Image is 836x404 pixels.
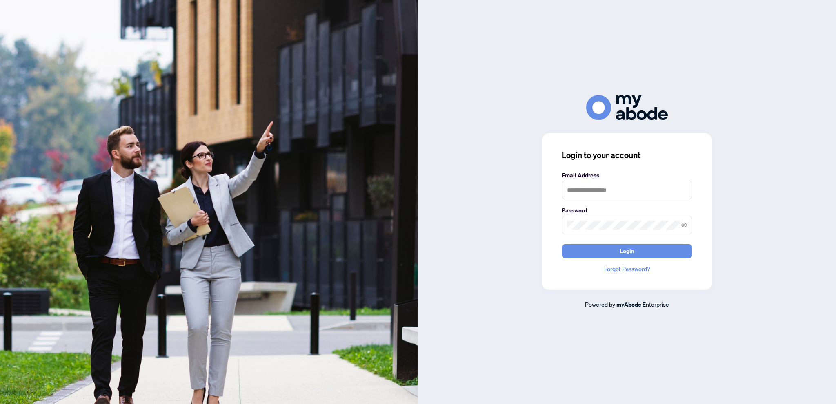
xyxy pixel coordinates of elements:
[586,95,668,120] img: ma-logo
[585,300,615,308] span: Powered by
[562,244,692,258] button: Login
[562,265,692,274] a: Forgot Password?
[562,150,692,161] h3: Login to your account
[562,171,692,180] label: Email Address
[616,300,641,309] a: myAbode
[643,300,669,308] span: Enterprise
[620,245,634,258] span: Login
[681,222,687,228] span: eye-invisible
[562,206,692,215] label: Password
